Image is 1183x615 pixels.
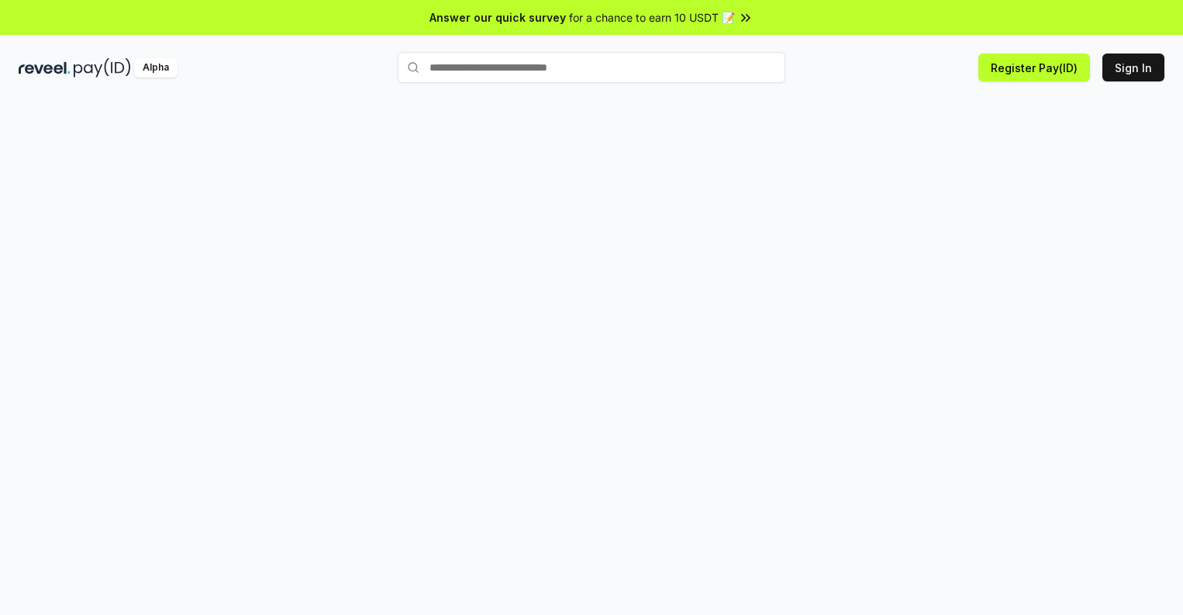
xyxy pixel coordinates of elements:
[134,58,178,78] div: Alpha
[19,58,71,78] img: reveel_dark
[1102,54,1164,81] button: Sign In
[74,58,131,78] img: pay_id
[569,9,735,26] span: for a chance to earn 10 USDT 📝
[978,54,1090,81] button: Register Pay(ID)
[429,9,566,26] span: Answer our quick survey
